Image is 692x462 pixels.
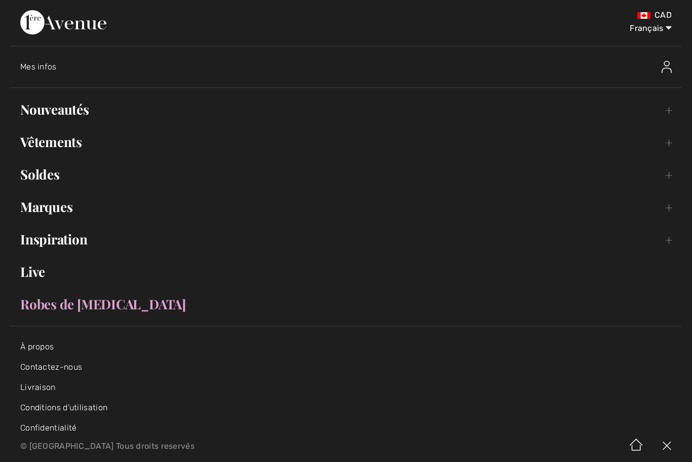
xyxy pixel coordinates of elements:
[406,10,672,20] div: CAD
[651,431,682,462] img: X
[20,10,106,34] img: 1ère Avenue
[10,293,682,315] a: Robes de [MEDICAL_DATA]
[20,423,77,433] a: Confidentialité
[20,362,82,372] a: Contactez-nous
[10,163,682,186] a: Soldes
[20,62,57,72] span: Mes infos
[662,61,672,73] img: Mes infos
[10,196,682,218] a: Marques
[621,431,651,462] img: Accueil
[20,382,56,392] a: Livraison
[10,261,682,283] a: Live
[20,403,107,412] a: Conditions d'utilisation
[10,131,682,153] a: Vêtements
[20,342,54,351] a: À propos
[20,443,406,450] p: © [GEOGRAPHIC_DATA] Tous droits reservés
[10,98,682,121] a: Nouveautés
[10,228,682,251] a: Inspiration
[20,51,682,83] a: Mes infosMes infos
